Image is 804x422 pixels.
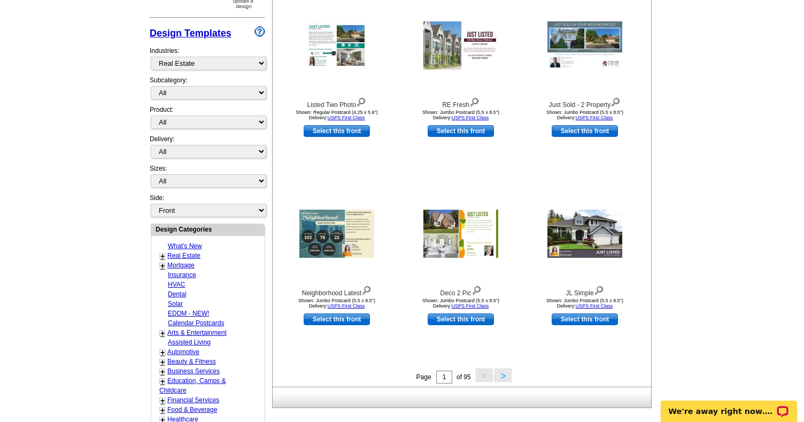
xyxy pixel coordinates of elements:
a: Insurance [168,271,196,279]
div: Just Sold - 2 Property [526,95,644,110]
img: view design details [469,95,480,107]
a: use this design [552,125,618,137]
div: Product: [150,105,265,134]
a: What's New [168,242,202,250]
a: + [160,329,165,337]
a: + [160,396,165,405]
a: Dental [168,290,187,298]
div: Subcategory: [150,75,265,105]
a: Solar [168,300,183,308]
img: view design details [594,283,604,295]
a: + [160,377,165,386]
img: design-wizard-help-icon.png [254,26,265,37]
a: Beauty & Fitness [167,358,216,365]
a: USPS First Class [328,303,365,309]
a: Business Services [167,367,220,375]
div: Shown: Jumbo Postcard (5.5 x 8.5") Delivery: [526,298,644,309]
button: > [494,369,512,382]
div: Neighborhood Latest [278,283,396,298]
a: Design Templates [150,28,231,39]
div: Deco 2 Pic [402,283,520,298]
iframe: LiveChat chat widget [654,388,804,422]
a: USPS First Class [328,115,365,120]
a: USPS First Class [452,303,489,309]
a: + [160,406,165,415]
a: Food & Beverage [167,406,217,413]
a: use this design [304,125,370,137]
div: Shown: Jumbo Postcard (5.5 x 8.5") Delivery: [402,298,520,309]
a: Assisted Living [168,339,211,346]
a: use this design [304,313,370,325]
a: Real Estate [167,252,200,259]
img: RE Fresh [423,21,498,70]
a: Arts & Entertainment [167,329,227,336]
img: Deco 2 Pic [423,210,498,258]
div: Design Categories [151,224,265,234]
div: Industries: [150,41,265,75]
a: EDDM - NEW! [168,310,209,317]
img: view design details [610,95,621,107]
a: Financial Services [167,396,219,404]
div: Sizes: [150,164,265,193]
div: Shown: Regular Postcard (4.25 x 5.6") Delivery: [278,110,396,120]
div: Listed Two Photo [278,95,396,110]
a: use this design [428,313,494,325]
div: RE Fresh [402,95,520,110]
a: + [160,262,165,270]
div: Side: [150,193,265,218]
img: view design details [471,283,482,295]
a: Calendar Postcards [168,319,224,327]
a: use this design [428,125,494,137]
a: Mortgage [167,262,195,269]
div: Shown: Jumbo Postcard (5.5 x 8.5") Delivery: [526,110,644,120]
a: USPS First Class [452,115,489,120]
div: Shown: Jumbo Postcard (5.5 x 8.5") Delivery: [278,298,396,309]
a: + [160,348,165,357]
img: view design details [356,95,366,107]
div: JL Simple [526,283,644,298]
img: Listed Two Photo [306,22,367,68]
div: Delivery: [150,134,265,164]
img: JL Simple [547,210,622,258]
img: view design details [361,283,372,295]
a: USPS First Class [576,115,613,120]
span: of 95 [457,373,471,381]
img: Just Sold - 2 Property [547,21,622,70]
a: Automotive [167,348,199,356]
span: Page [416,373,431,381]
a: HVAC [168,281,185,288]
a: Education, Camps & Childcare [159,377,226,394]
img: Neighborhood Latest [299,210,374,258]
button: < [476,369,493,382]
a: + [160,358,165,366]
a: USPS First Class [576,303,613,309]
a: + [160,367,165,376]
a: use this design [552,313,618,325]
a: + [160,252,165,260]
div: Shown: Jumbo Postcard (5.5 x 8.5") Delivery: [402,110,520,120]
